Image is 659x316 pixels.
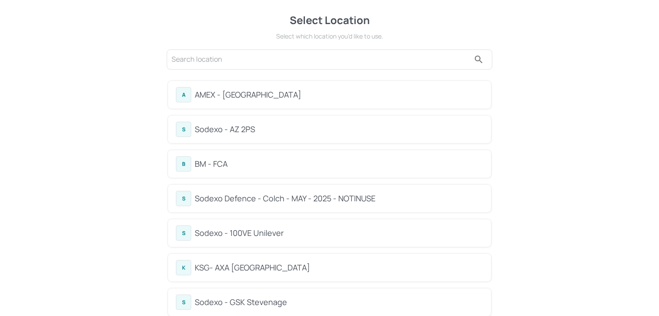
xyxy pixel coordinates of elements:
div: Sodexo - 100VE Unilever [195,227,483,239]
div: S [176,295,191,310]
div: Select Location [165,12,494,28]
div: Sodexo - GSK Stevenage [195,296,483,308]
input: Search location [172,53,470,67]
div: A [176,87,191,102]
div: AMEX - [GEOGRAPHIC_DATA] [195,89,483,101]
div: B [176,156,191,172]
div: S [176,122,191,137]
div: Sodexo - AZ 2PS [195,123,483,135]
div: S [176,191,191,206]
div: K [176,260,191,275]
div: BM - FCA [195,158,483,170]
div: Select which location you’d like to use. [165,32,494,41]
button: search [470,51,487,68]
div: KSG- AXA [GEOGRAPHIC_DATA] [195,262,483,274]
div: Sodexo Defence - Colch - MAY - 2025 - NOTINUSE [195,193,483,204]
div: S [176,225,191,241]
